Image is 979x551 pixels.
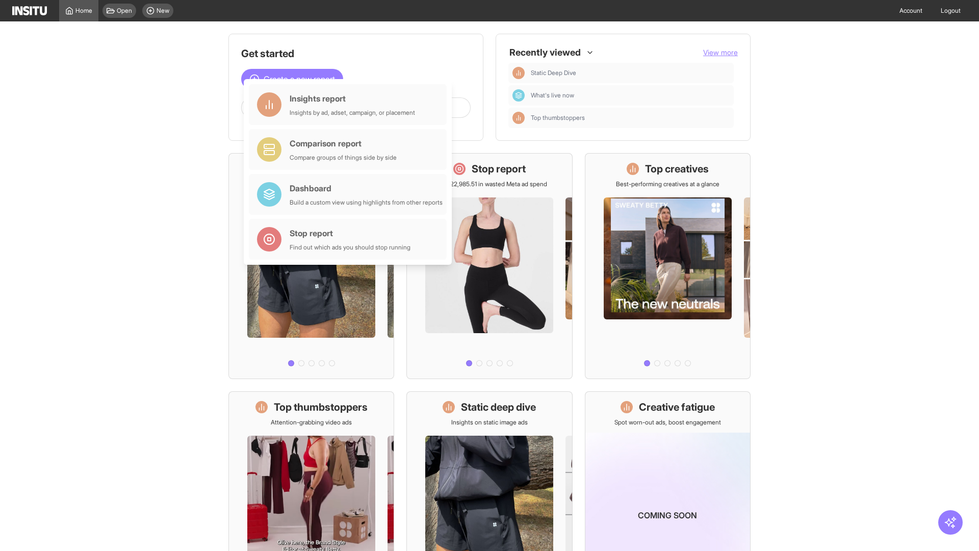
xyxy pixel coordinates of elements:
[512,112,525,124] div: Insights
[228,153,394,379] a: What's live nowSee all active ads instantly
[274,400,368,414] h1: Top thumbstoppers
[531,69,576,77] span: Static Deep Dive
[703,48,738,57] span: View more
[241,69,343,89] button: Create a new report
[117,7,132,15] span: Open
[531,91,574,99] span: What's live now
[290,109,415,117] div: Insights by ad, adset, campaign, or placement
[645,162,709,176] h1: Top creatives
[290,243,410,252] div: Find out which ads you should stop running
[290,227,410,239] div: Stop report
[406,153,572,379] a: Stop reportSave £22,985.51 in wasted Meta ad spend
[12,6,47,15] img: Logo
[290,198,443,207] div: Build a custom view using highlights from other reports
[531,91,730,99] span: What's live now
[616,180,719,188] p: Best-performing creatives at a glance
[461,400,536,414] h1: Static deep dive
[512,89,525,102] div: Dashboard
[290,154,397,162] div: Compare groups of things side by side
[75,7,92,15] span: Home
[271,418,352,427] p: Attention-grabbing video ads
[531,114,730,122] span: Top thumbstoppers
[432,180,547,188] p: Save £22,985.51 in wasted Meta ad spend
[531,69,730,77] span: Static Deep Dive
[241,46,471,61] h1: Get started
[290,137,397,149] div: Comparison report
[451,418,528,427] p: Insights on static image ads
[290,182,443,194] div: Dashboard
[585,153,751,379] a: Top creativesBest-performing creatives at a glance
[157,7,169,15] span: New
[703,47,738,58] button: View more
[290,92,415,105] div: Insights report
[512,67,525,79] div: Insights
[472,162,526,176] h1: Stop report
[531,114,585,122] span: Top thumbstoppers
[264,73,335,85] span: Create a new report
